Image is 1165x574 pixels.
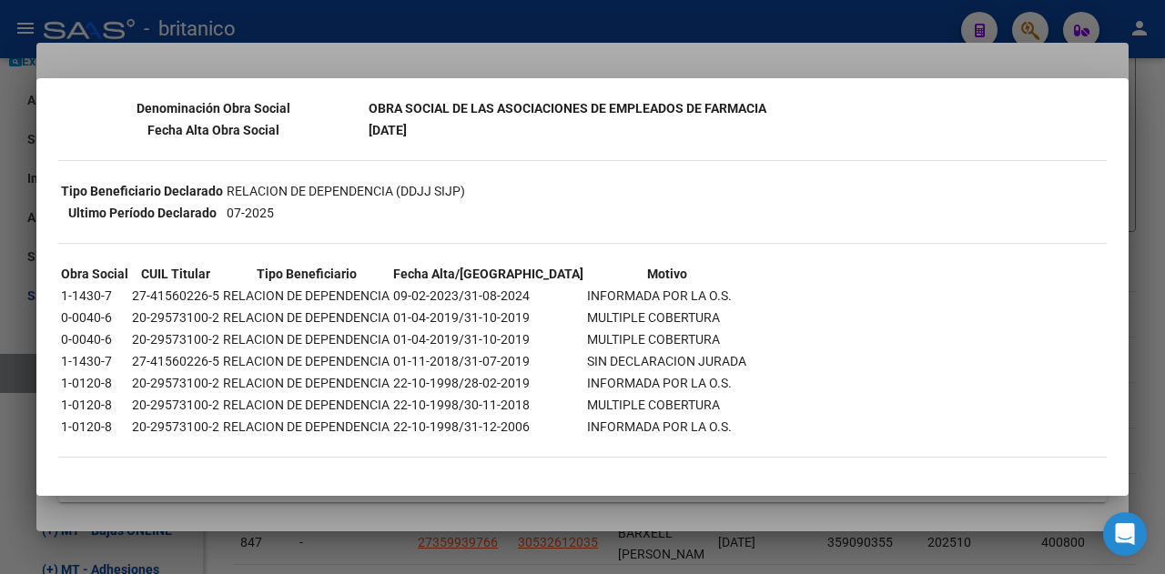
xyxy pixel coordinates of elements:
td: 07-2025 [226,203,466,223]
td: RELACION DE DEPENDENCIA [222,395,390,415]
td: 01-11-2018/31-07-2019 [392,351,584,371]
td: 1-1430-7 [60,351,129,371]
td: 01-04-2019/31-10-2019 [392,329,584,349]
td: 1-0120-8 [60,395,129,415]
th: Tipo Beneficiario Declarado [60,181,224,201]
td: 20-29573100-2 [131,395,220,415]
td: 01-04-2019/31-10-2019 [392,307,584,327]
td: 1-0120-8 [60,373,129,393]
td: 20-29573100-2 [131,417,220,437]
td: RELACION DE DEPENDENCIA [222,351,390,371]
td: 22-10-1998/30-11-2018 [392,395,584,415]
td: 22-10-1998/31-12-2006 [392,417,584,437]
td: 22-10-1998/28-02-2019 [392,373,584,393]
th: Denominación Obra Social [60,98,366,118]
td: 20-29573100-2 [131,373,220,393]
div: Open Intercom Messenger [1103,512,1147,556]
td: MULTIPLE COBERTURA [586,329,747,349]
b: [DATE] [369,123,407,137]
td: RELACION DE DEPENDENCIA [222,417,390,437]
td: RELACION DE DEPENDENCIA (DDJJ SIJP) [226,181,466,201]
td: 27-41560226-5 [131,351,220,371]
th: Ultimo Período Declarado [60,203,224,223]
td: SIN DECLARACION JURADA [586,351,747,371]
th: Obra Social [60,264,129,284]
th: CUIL Titular [131,264,220,284]
td: RELACION DE DEPENDENCIA [222,373,390,393]
td: RELACION DE DEPENDENCIA [222,286,390,306]
td: 1-1430-7 [60,286,129,306]
td: RELACION DE DEPENDENCIA [222,307,390,327]
th: Tipo Beneficiario [222,264,390,284]
td: 0-0040-6 [60,329,129,349]
td: 1-0120-8 [60,417,129,437]
td: INFORMADA POR LA O.S. [586,286,747,306]
td: INFORMADA POR LA O.S. [586,373,747,393]
td: 09-02-2023/31-08-2024 [392,286,584,306]
td: INFORMADA POR LA O.S. [586,417,747,437]
td: 20-29573100-2 [131,329,220,349]
b: OBRA SOCIAL DE LAS ASOCIACIONES DE EMPLEADOS DE FARMACIA [369,101,766,116]
td: RELACION DE DEPENDENCIA [222,329,390,349]
th: Fecha Alta Obra Social [60,120,366,140]
th: Motivo [586,264,747,284]
td: 0-0040-6 [60,307,129,327]
td: 20-29573100-2 [131,307,220,327]
td: MULTIPLE COBERTURA [586,395,747,415]
th: Fecha Alta/[GEOGRAPHIC_DATA] [392,264,584,284]
td: 27-41560226-5 [131,286,220,306]
td: MULTIPLE COBERTURA [586,307,747,327]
